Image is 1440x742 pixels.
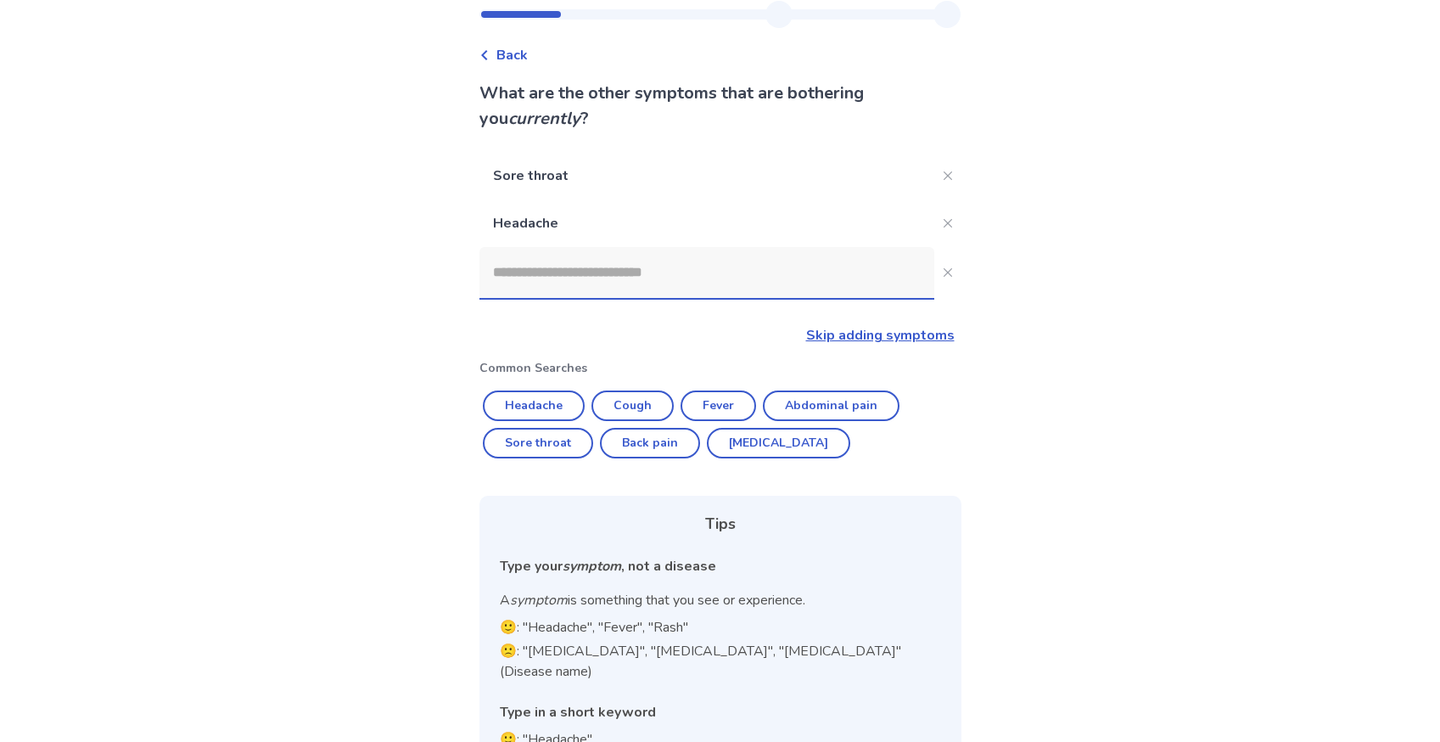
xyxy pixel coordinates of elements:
[934,259,961,286] button: Close
[707,428,850,458] button: [MEDICAL_DATA]
[483,391,585,421] button: Headache
[763,391,899,421] button: Abdominal pain
[500,513,941,536] div: Tips
[500,590,941,610] p: A is something that you see or experience.
[500,617,941,638] p: 🙂: "Headache", "Fever", "Rash"
[934,210,961,237] button: Close
[479,152,934,200] p: Sore throat
[479,81,961,132] p: What are the other symptoms that are bothering you ?
[479,359,961,377] p: Common Searches
[500,556,941,576] div: Type your , not a disease
[496,45,528,65] span: Back
[563,557,621,576] i: symptom
[479,247,934,298] input: Close
[479,200,934,247] p: Headache
[510,591,568,610] i: symptom
[500,702,941,722] div: Type in a short keyword
[591,391,674,421] button: Cough
[806,326,955,345] a: Skip adding symptoms
[508,107,580,130] i: currently
[934,162,961,189] button: Close
[500,641,941,682] p: 🙁: "[MEDICAL_DATA]", "[MEDICAL_DATA]", "[MEDICAL_DATA]" (Disease name)
[681,391,756,421] button: Fever
[483,428,593,458] button: Sore throat
[600,428,700,458] button: Back pain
